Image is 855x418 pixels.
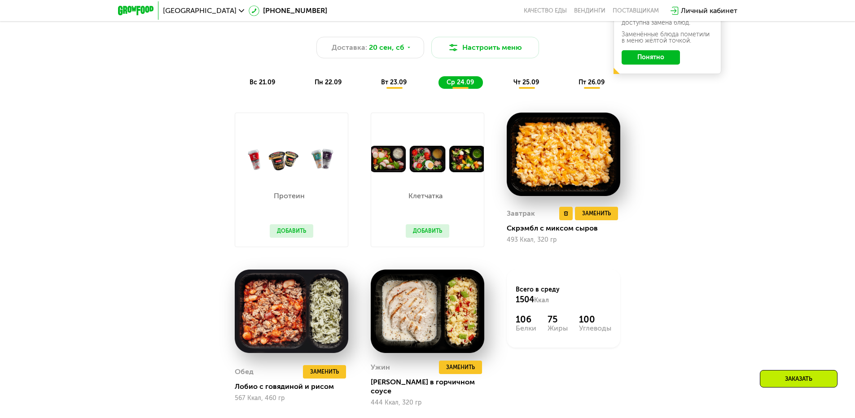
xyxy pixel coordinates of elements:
div: [PERSON_NAME] в горчичном соусе [371,378,491,396]
button: Понятно [622,50,680,65]
a: Вендинги [574,7,605,14]
div: Лобио с говядиной и рисом [235,382,355,391]
span: 1504 [516,295,534,305]
div: Заказать [760,370,837,388]
div: Завтрак [507,207,535,220]
button: Добавить [406,224,449,238]
div: поставщикам [613,7,659,14]
div: Обед [235,365,254,379]
div: Личный кабинет [681,5,737,16]
button: Заменить [439,361,482,374]
div: 493 Ккал, 320 гр [507,236,620,244]
div: Белки [516,325,536,332]
div: 106 [516,314,536,325]
button: Заменить [303,365,346,379]
div: В даты, выделенные желтым, доступна замена блюд. [622,13,713,26]
span: Доставка: [332,42,367,53]
div: 75 [548,314,568,325]
a: [PHONE_NUMBER] [249,5,327,16]
div: Заменённые блюда пометили в меню жёлтой точкой. [622,31,713,44]
span: Заменить [582,209,611,218]
div: 567 Ккал, 460 гр [235,395,348,402]
span: Заменить [446,363,475,372]
div: Углеводы [579,325,611,332]
span: 20 сен, сб [369,42,404,53]
span: пн 22.09 [315,78,342,86]
button: Добавить [270,224,313,238]
span: [GEOGRAPHIC_DATA] [163,7,237,14]
p: Протеин [270,192,309,200]
a: Качество еды [524,7,567,14]
span: Ккал [534,296,549,304]
p: Клетчатка [406,192,445,200]
span: вт 23.09 [381,78,407,86]
div: Скрэмбл с миксом сыров [507,224,627,233]
button: Заменить [575,207,618,220]
div: Жиры [548,325,568,332]
span: пт 26.09 [579,78,605,86]
span: чт 25.09 [513,78,539,86]
span: Заменить [310,367,339,376]
div: 100 [579,314,611,325]
div: 444 Ккал, 320 гр [371,399,484,406]
div: Всего в среду [516,285,611,305]
span: вс 21.09 [250,78,275,86]
button: Настроить меню [431,37,539,58]
div: Ужин [371,361,390,374]
span: ср 24.09 [447,78,474,86]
